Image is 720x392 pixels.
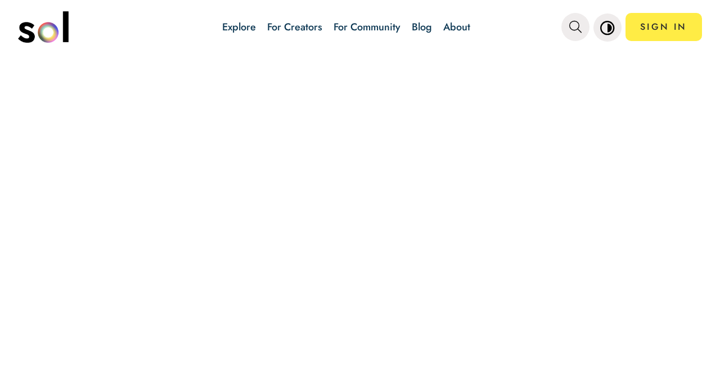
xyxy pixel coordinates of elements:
[334,20,400,34] a: For Community
[267,20,322,34] a: For Creators
[222,20,256,34] a: Explore
[443,20,470,34] a: About
[412,20,432,34] a: Blog
[18,7,702,47] nav: main navigation
[18,11,69,43] img: logo
[625,13,702,41] a: SIGN IN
